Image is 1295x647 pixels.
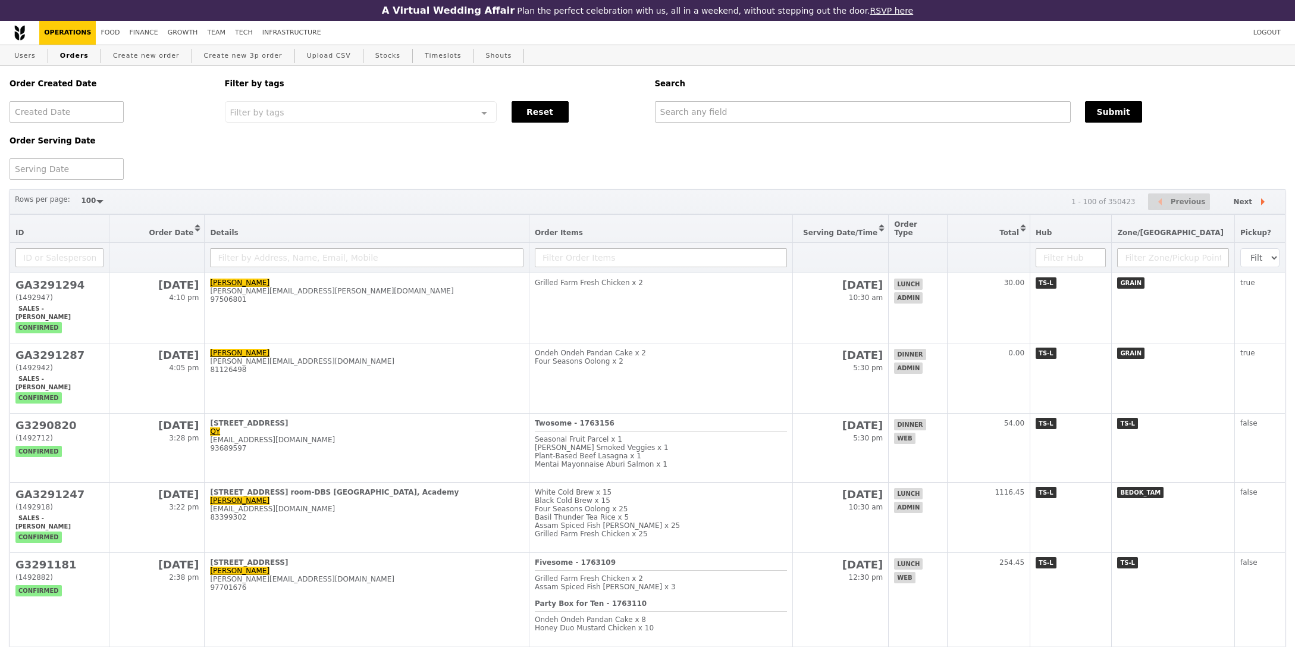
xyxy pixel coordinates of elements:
div: Black Cold Brew x 15 [535,496,787,505]
span: Details [210,229,238,237]
span: Assam Spiced Fish [PERSON_NAME] x 3 [535,583,676,591]
span: false [1240,558,1258,567]
h2: [DATE] [115,488,199,501]
span: GRAIN [1117,348,1145,359]
span: Next [1233,195,1252,209]
div: [STREET_ADDRESS] [210,558,523,567]
span: [PERSON_NAME] Smoked Veggies x 1 [535,443,669,452]
a: Shouts [481,45,517,67]
a: Users [10,45,40,67]
span: admin [894,502,923,513]
div: (1492947) [15,293,104,302]
span: Zone/[GEOGRAPHIC_DATA] [1117,229,1224,237]
span: Hub [1036,229,1052,237]
h2: [DATE] [798,349,883,361]
span: admin [894,292,923,304]
span: lunch [894,279,923,290]
span: TS-L [1036,557,1056,568]
a: Growth [163,21,203,45]
button: Reset [512,101,569,123]
a: Tech [230,21,258,45]
span: 254.45 [999,558,1024,567]
span: web [894,572,915,583]
div: White Cold Brew x 15 [535,488,787,496]
a: Orders [55,45,93,67]
div: 83399302 [210,513,523,521]
a: Food [96,21,124,45]
a: [PERSON_NAME] [210,279,269,287]
input: Filter Hub [1036,248,1106,267]
div: Grilled Farm Fresh Chicken x 2 [535,279,787,287]
span: Plant‑Based Beef Lasagna x 1 [535,452,641,460]
span: lunch [894,488,923,499]
div: (1492712) [15,434,104,442]
b: Party Box for Ten - 1763110 [535,599,647,608]
span: true [1240,349,1255,357]
span: 30.00 [1004,279,1024,287]
h2: GA3291287 [15,349,104,361]
span: 5:30 pm [853,434,883,442]
div: 1 - 100 of 350423 [1071,198,1136,206]
span: Sales - [PERSON_NAME] [15,373,74,393]
a: Timeslots [420,45,466,67]
span: TS-L [1036,348,1056,359]
div: Four Seasons Oolong x 25 [535,505,787,513]
span: dinner [894,349,926,360]
span: confirmed [15,322,62,333]
h2: [DATE] [798,419,883,432]
a: [PERSON_NAME] [210,349,269,357]
h5: Order Created Date [10,79,211,88]
a: Logout [1249,21,1285,45]
h2: [DATE] [798,279,883,291]
div: Plan the perfect celebration with us, all in a weekend, without stepping out the door. [305,5,990,16]
span: 12:30 pm [849,573,883,582]
span: Order Items [535,229,583,237]
span: 4:10 pm [169,293,199,302]
h2: G3290820 [15,419,104,432]
h5: Search [655,79,1286,88]
a: Operations [39,21,96,45]
span: Honey Duo Mustard Chicken x 10 [535,624,654,632]
a: Team [202,21,230,45]
div: 97506801 [210,295,523,304]
h2: [DATE] [115,279,199,291]
span: confirmed [15,532,62,543]
h2: [DATE] [115,349,199,361]
span: dinner [894,419,926,430]
a: Create new 3p order [199,45,287,67]
span: TS-L [1117,557,1138,568]
span: TS-L [1036,277,1056,289]
div: [PERSON_NAME][EMAIL_ADDRESS][DOMAIN_NAME] [210,575,523,583]
h5: Order Serving Date [10,136,211,145]
input: Serving Date [10,158,124,180]
div: 93689597 [210,444,523,452]
label: Rows per page: [15,193,70,205]
span: TS-L [1036,487,1056,498]
div: [STREET_ADDRESS] [210,419,523,427]
div: [STREET_ADDRESS] room-DBS [GEOGRAPHIC_DATA], Academy [210,488,523,496]
span: admin [894,362,923,374]
h2: [DATE] [798,558,883,571]
div: [EMAIL_ADDRESS][DOMAIN_NAME] [210,436,523,444]
div: 97701676 [210,583,523,592]
img: Grain logo [14,25,25,40]
input: Filter by Address, Name, Email, Mobile [210,248,523,267]
div: Assam Spiced Fish [PERSON_NAME] x 25 [535,521,787,530]
h2: GA3291294 [15,279,104,291]
span: 5:30 pm [853,364,883,372]
span: BEDOK_TAM [1117,487,1164,498]
div: Ondeh Ondeh Pandan Cake x 2 [535,349,787,357]
input: Search any field [655,101,1071,123]
a: Upload CSV [302,45,356,67]
span: false [1240,488,1258,496]
h2: [DATE] [115,558,199,571]
span: TS-L [1036,418,1056,429]
span: Sales - [PERSON_NAME] [15,512,74,532]
span: 4:05 pm [169,364,199,372]
a: Stocks [371,45,405,67]
span: 10:30 am [849,293,883,302]
div: Grilled Farm Fresh Chicken x 25 [535,530,787,538]
div: [PERSON_NAME][EMAIL_ADDRESS][PERSON_NAME][DOMAIN_NAME] [210,287,523,295]
span: Ondeh Ondeh Pandan Cake x 8 [535,615,646,624]
h3: A Virtual Wedding Affair [382,5,515,16]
